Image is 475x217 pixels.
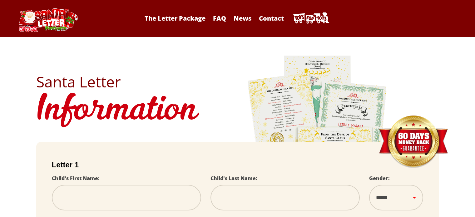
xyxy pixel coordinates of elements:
[369,175,390,182] label: Gender:
[210,175,257,182] label: Child's Last Name:
[52,160,423,169] h2: Letter 1
[36,89,439,132] h1: Information
[36,74,439,89] h2: Santa Letter
[230,14,255,22] a: News
[256,14,287,22] a: Contact
[435,198,469,214] iframe: Opens a widget where you can find more information
[52,175,100,182] label: Child's First Name:
[210,14,229,22] a: FAQ
[17,8,79,32] img: Santa Letter Logo
[378,115,448,169] img: Money Back Guarantee
[141,14,209,22] a: The Letter Package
